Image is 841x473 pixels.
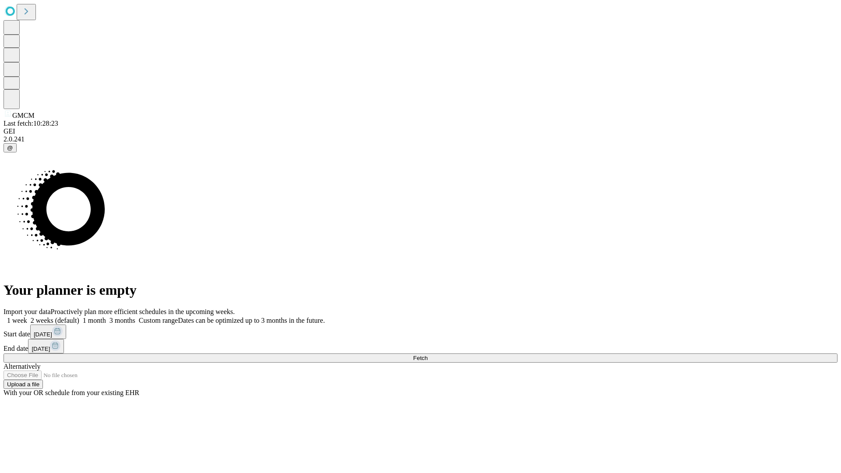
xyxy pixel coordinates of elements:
[34,331,52,338] span: [DATE]
[28,339,64,353] button: [DATE]
[4,135,837,143] div: 2.0.241
[413,355,428,361] span: Fetch
[4,353,837,363] button: Fetch
[12,112,35,119] span: GMCM
[178,317,325,324] span: Dates can be optimized up to 3 months in the future.
[4,282,837,298] h1: Your planner is empty
[4,380,43,389] button: Upload a file
[110,317,135,324] span: 3 months
[51,308,235,315] span: Proactively plan more efficient schedules in the upcoming weeks.
[4,143,17,152] button: @
[4,308,51,315] span: Import your data
[4,120,58,127] span: Last fetch: 10:28:23
[83,317,106,324] span: 1 month
[30,325,66,339] button: [DATE]
[4,363,40,370] span: Alternatively
[7,317,27,324] span: 1 week
[4,339,837,353] div: End date
[4,389,139,396] span: With your OR schedule from your existing EHR
[4,325,837,339] div: Start date
[139,317,178,324] span: Custom range
[7,145,13,151] span: @
[4,127,837,135] div: GEI
[32,346,50,352] span: [DATE]
[31,317,79,324] span: 2 weeks (default)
